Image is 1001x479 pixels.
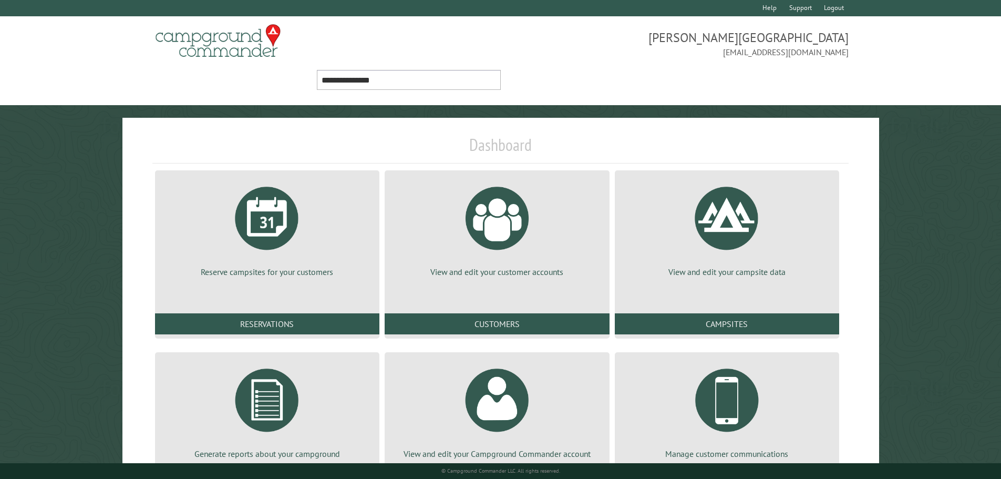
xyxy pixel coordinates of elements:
a: Reserve campsites for your customers [168,179,367,278]
a: Customers [385,313,609,334]
img: Campground Commander [152,21,284,62]
a: Manage customer communications [627,361,827,460]
a: View and edit your campsite data [627,179,827,278]
p: Generate reports about your campground [168,448,367,460]
p: Manage customer communications [627,448,827,460]
p: View and edit your campsite data [627,266,827,278]
p: Reserve campsites for your customers [168,266,367,278]
a: Campsites [615,313,839,334]
a: View and edit your Campground Commander account [397,361,596,460]
h1: Dashboard [152,135,849,164]
p: View and edit your customer accounts [397,266,596,278]
a: View and edit your customer accounts [397,179,596,278]
a: Reservations [155,313,379,334]
small: © Campground Commander LLC. All rights reserved. [441,467,560,474]
p: View and edit your Campground Commander account [397,448,596,460]
a: Generate reports about your campground [168,361,367,460]
span: [PERSON_NAME][GEOGRAPHIC_DATA] [EMAIL_ADDRESS][DOMAIN_NAME] [501,29,849,58]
